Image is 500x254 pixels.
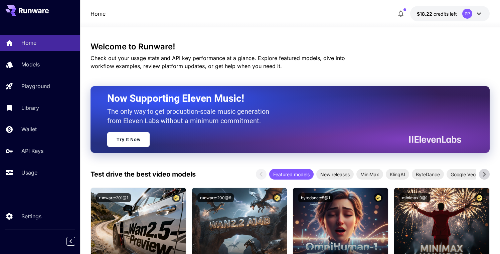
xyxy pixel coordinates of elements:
[91,169,196,179] p: Test drive the best video models
[447,171,480,178] span: Google Veo
[91,10,106,18] a: Home
[21,82,50,90] p: Playground
[316,169,354,180] div: New releases
[410,6,490,21] button: $18.22499PP
[269,171,314,178] span: Featured models
[96,193,131,202] button: runware:201@1
[107,92,456,105] h2: Now Supporting Eleven Music!
[412,169,444,180] div: ByteDance
[91,55,345,69] span: Check out your usage stats and API key performance at a glance. Explore featured models, dive int...
[66,237,75,246] button: Collapse sidebar
[172,193,181,202] button: Certified Model – Vetted for best performance and includes a commercial license.
[21,39,36,47] p: Home
[197,193,234,202] button: runware:200@6
[412,171,444,178] span: ByteDance
[107,107,274,125] p: The only way to get production-scale music generation from Eleven Labs without a minimum commitment.
[386,169,409,180] div: KlingAI
[434,11,457,17] span: credits left
[316,171,354,178] span: New releases
[91,10,106,18] nav: breadcrumb
[91,42,489,51] h3: Welcome to Runware!
[21,169,37,177] p: Usage
[386,171,409,178] span: KlingAI
[298,193,333,202] button: bytedance:5@1
[21,212,41,220] p: Settings
[21,104,39,112] p: Library
[107,132,150,147] a: Try It Now
[447,169,480,180] div: Google Veo
[21,125,37,133] p: Wallet
[71,235,80,247] div: Collapse sidebar
[374,193,383,202] button: Certified Model – Vetted for best performance and includes a commercial license.
[462,9,472,19] div: PP
[273,193,282,202] button: Certified Model – Vetted for best performance and includes a commercial license.
[21,60,40,68] p: Models
[417,11,434,17] span: $18.22
[356,171,383,178] span: MiniMax
[21,147,43,155] p: API Keys
[269,169,314,180] div: Featured models
[399,193,430,202] button: minimax:3@1
[475,193,484,202] button: Certified Model – Vetted for best performance and includes a commercial license.
[356,169,383,180] div: MiniMax
[417,10,457,17] div: $18.22499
